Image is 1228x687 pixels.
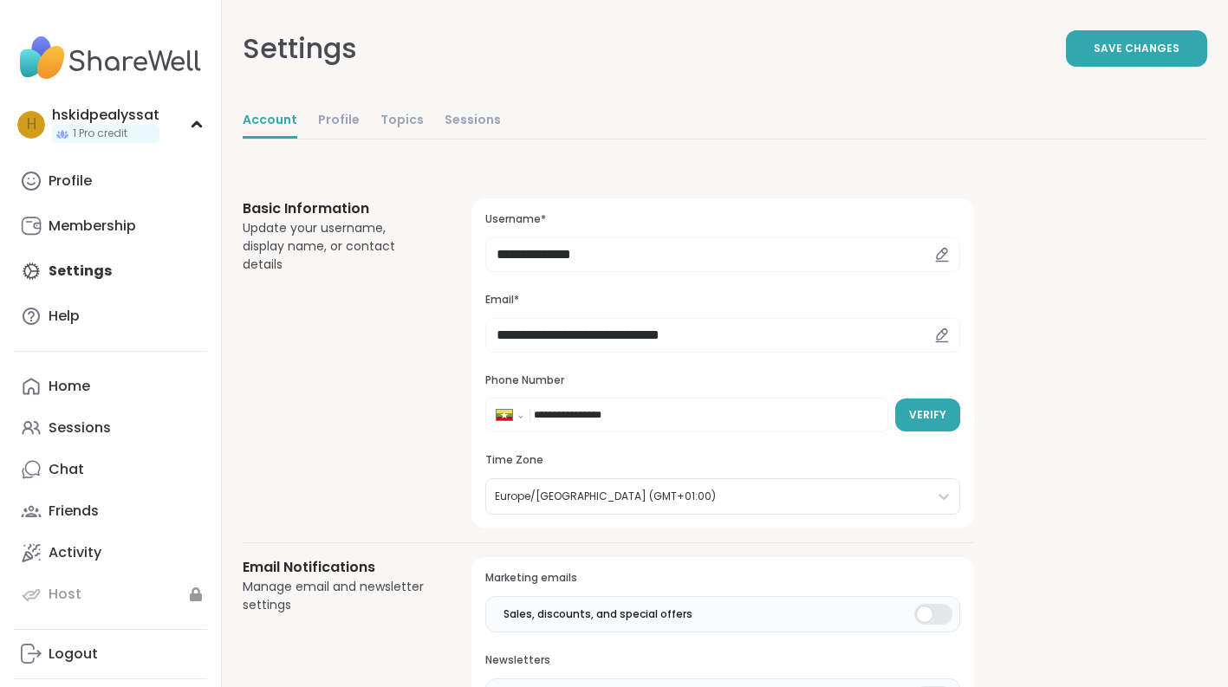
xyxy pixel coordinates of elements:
[14,295,207,337] a: Help
[895,399,960,431] button: Verify
[909,407,946,423] span: Verify
[504,606,692,622] span: Sales, discounts, and special offers
[49,217,136,236] div: Membership
[485,571,960,586] h3: Marketing emails
[243,28,357,69] div: Settings
[243,104,297,139] a: Account
[49,418,111,437] div: Sessions
[14,366,207,407] a: Home
[485,373,960,388] h3: Phone Number
[243,578,430,614] div: Manage email and newsletter settings
[73,126,127,141] span: 1 Pro credit
[1094,41,1179,56] span: Save Changes
[318,104,360,139] a: Profile
[49,460,84,479] div: Chat
[49,585,81,604] div: Host
[14,633,207,675] a: Logout
[27,113,36,136] span: h
[243,198,430,219] h3: Basic Information
[49,172,92,191] div: Profile
[14,449,207,490] a: Chat
[14,205,207,247] a: Membership
[485,293,960,308] h3: Email*
[49,307,80,326] div: Help
[380,104,424,139] a: Topics
[14,574,207,615] a: Host
[485,653,960,668] h3: Newsletters
[49,543,101,562] div: Activity
[243,219,430,274] div: Update your username, display name, or contact details
[445,104,501,139] a: Sessions
[243,557,430,578] h3: Email Notifications
[49,502,99,521] div: Friends
[485,212,960,227] h3: Username*
[52,106,159,125] div: hskidpealyssat
[49,645,98,664] div: Logout
[14,160,207,202] a: Profile
[14,532,207,574] a: Activity
[14,28,207,88] img: ShareWell Nav Logo
[49,377,90,396] div: Home
[1066,30,1207,67] button: Save Changes
[14,407,207,449] a: Sessions
[485,453,960,468] h3: Time Zone
[14,490,207,532] a: Friends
